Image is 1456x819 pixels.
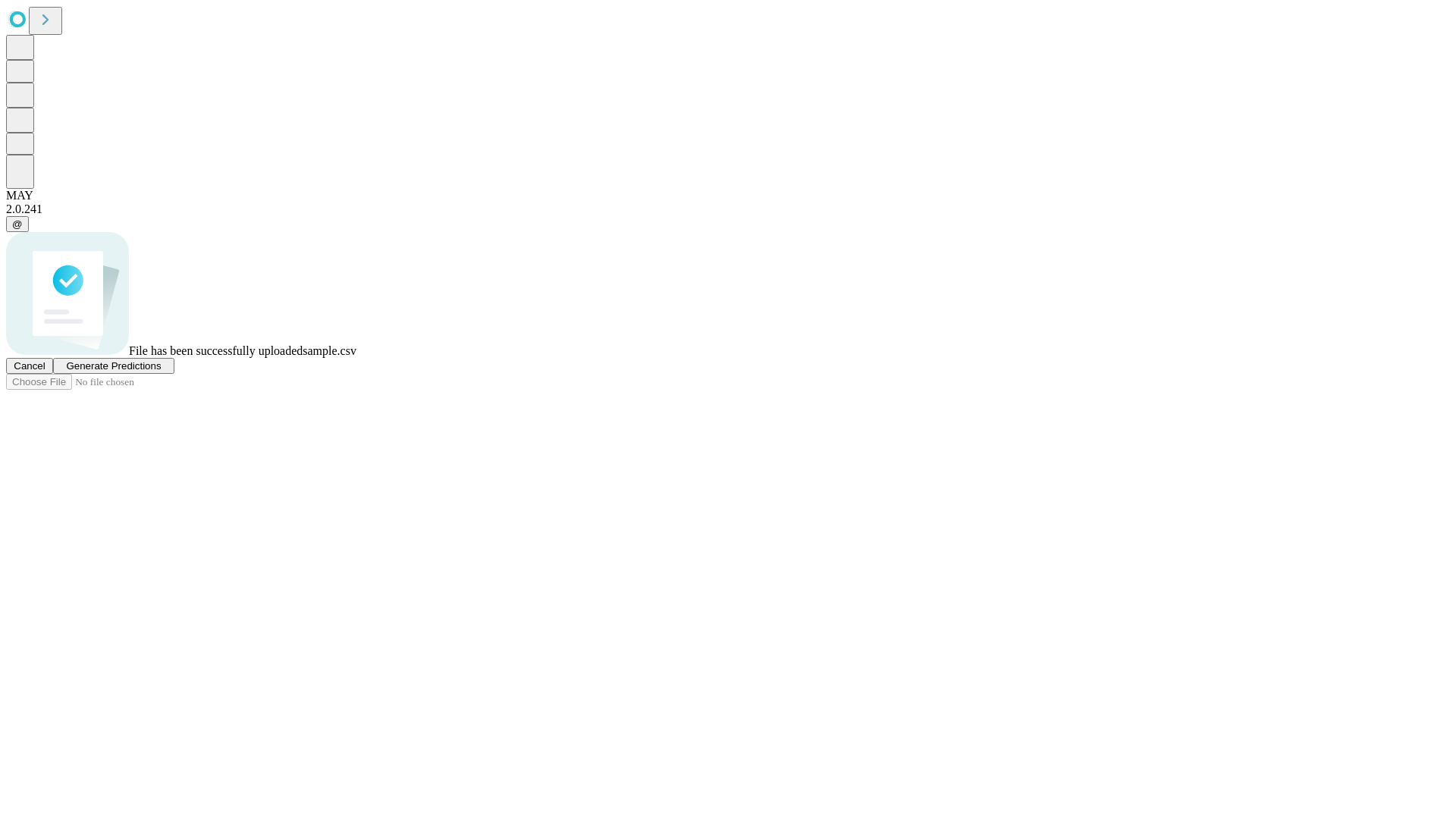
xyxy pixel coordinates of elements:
span: sample.csv [303,344,356,357]
button: @ [6,216,29,232]
div: MAY [6,189,1450,202]
button: Cancel [6,358,53,374]
span: File has been successfully uploaded [129,344,303,357]
button: Generate Predictions [53,358,174,374]
div: 2.0.241 [6,202,1450,216]
span: @ [12,218,23,230]
span: Generate Predictions [66,360,161,372]
span: Cancel [14,360,45,372]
